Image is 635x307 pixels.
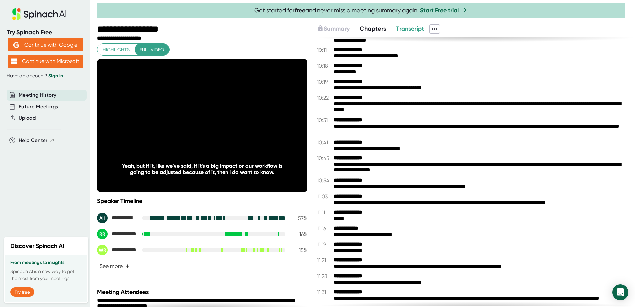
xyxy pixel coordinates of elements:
button: Try free [10,287,34,297]
span: Chapters [360,25,386,32]
button: Upload [19,114,36,122]
h3: From meetings to insights [10,260,82,265]
span: 11:03 [317,193,332,200]
p: Spinach AI is a new way to get the most from your meetings [10,268,82,282]
span: 11:16 [317,225,332,232]
span: 10:22 [317,95,332,101]
span: Transcript [396,25,424,32]
h2: Discover Spinach AI [10,242,64,251]
b: free [295,7,305,14]
span: 10:45 [317,155,332,161]
a: Start Free trial [420,7,459,14]
span: 10:31 [317,117,332,123]
span: 10:11 [317,47,332,53]
span: 10:19 [317,79,332,85]
span: 10:18 [317,63,332,69]
div: AH [97,213,108,223]
button: Continue with Microsoft [8,55,83,68]
div: William Rich [97,245,137,255]
div: 57 % [291,215,307,221]
div: Open Intercom Messenger [612,284,628,300]
span: 11:28 [317,273,332,279]
div: Try Spinach Free [7,29,84,36]
button: See more+ [97,260,132,272]
div: 16 % [291,231,307,237]
div: Speaker Timeline [97,197,307,205]
button: Full video [135,44,169,56]
span: 11:19 [317,241,332,248]
span: 11:21 [317,257,332,263]
span: Full video [140,46,164,54]
div: Yeah, but if it, like we've said, if it's a big impact or our workflow is going to be adjusted be... [118,163,286,175]
button: Future Meetings [19,103,58,111]
img: Aehbyd4JwY73AAAAAElFTkSuQmCC [13,42,19,48]
div: Abby Henninger [97,213,137,223]
span: 11:31 [317,289,332,295]
span: 11:11 [317,209,332,216]
div: 15 % [291,247,307,253]
span: Highlights [103,46,130,54]
div: RR [97,229,108,239]
span: 10:41 [317,139,332,146]
a: Sign in [48,73,63,79]
span: Get started for and never miss a meeting summary again! [254,7,468,14]
span: 10:54 [317,177,332,184]
button: Meeting History [19,91,56,99]
span: Help Center [19,137,48,144]
span: Summary [324,25,350,32]
div: WR [97,245,108,255]
button: Chapters [360,24,386,33]
button: Transcript [396,24,424,33]
div: Meeting Attendees [97,288,309,296]
button: Highlights [97,44,135,56]
span: + [125,264,130,269]
button: Continue with Google [8,38,83,51]
div: Rich Ramsell [97,229,137,239]
button: Help Center [19,137,55,144]
div: Have an account? [7,73,84,79]
button: Summary [317,24,350,33]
